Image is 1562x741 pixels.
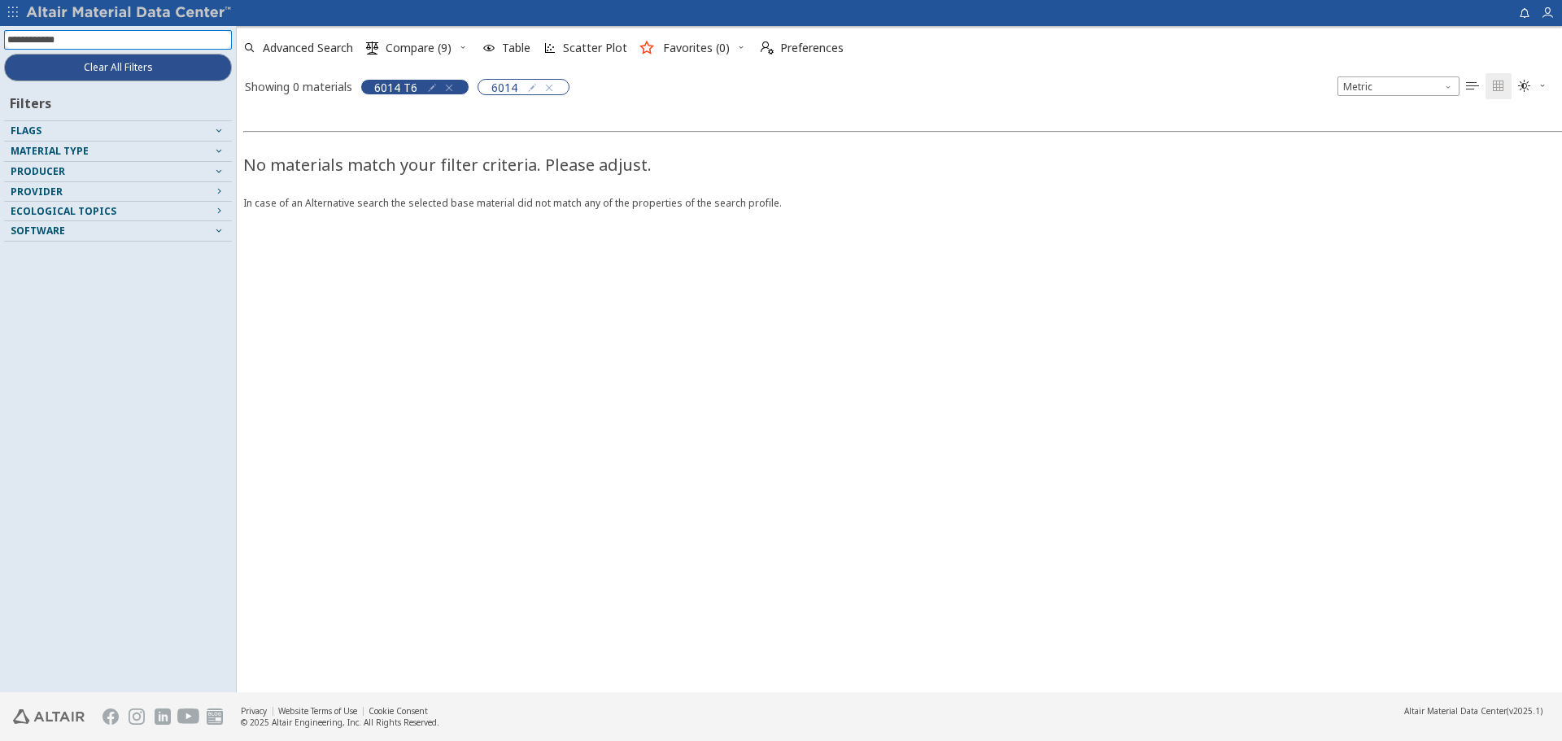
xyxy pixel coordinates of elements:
[11,224,65,238] span: Software
[374,80,417,94] span: 6014 T6
[84,61,153,74] span: Clear All Filters
[4,221,232,241] button: Software
[11,124,41,137] span: Flags
[11,144,89,158] span: Material Type
[780,42,844,54] span: Preferences
[4,121,232,141] button: Flags
[1404,705,1542,717] div: (v2025.1)
[241,705,267,717] a: Privacy
[761,41,774,54] i: 
[11,164,65,178] span: Producer
[4,182,232,202] button: Provider
[4,202,232,221] button: Ecological Topics
[386,42,452,54] span: Compare (9)
[11,185,63,198] span: Provider
[4,54,232,81] button: Clear All Filters
[663,42,730,54] span: Favorites (0)
[1466,80,1479,93] i: 
[26,5,233,21] img: Altair Material Data Center
[1404,705,1507,717] span: Altair Material Data Center
[278,705,357,717] a: Website Terms of Use
[4,162,232,181] button: Producer
[1486,73,1512,99] button: Tile View
[502,42,530,54] span: Table
[245,79,352,94] div: Showing 0 materials
[241,717,439,728] div: © 2025 Altair Engineering, Inc. All Rights Reserved.
[563,42,627,54] span: Scatter Plot
[1518,80,1531,93] i: 
[366,41,379,54] i: 
[491,80,517,94] span: 6014
[1492,80,1505,93] i: 
[1337,76,1459,96] span: Metric
[1459,73,1486,99] button: Table View
[1512,73,1554,99] button: Theme
[11,204,116,218] span: Ecological Topics
[13,709,85,724] img: Altair Engineering
[369,705,428,717] a: Cookie Consent
[1337,76,1459,96] div: Unit System
[4,142,232,161] button: Material Type
[4,81,59,120] div: Filters
[263,42,353,54] span: Advanced Search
